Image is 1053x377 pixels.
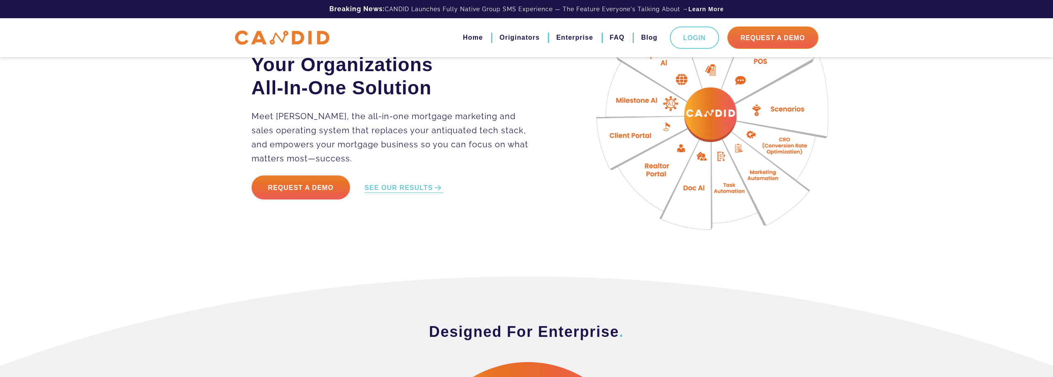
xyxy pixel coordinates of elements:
[499,31,540,45] a: Originators
[365,183,443,193] a: SEE OUR RESULTS
[329,5,385,13] b: Breaking News:
[727,26,818,49] a: Request A Demo
[641,31,657,45] a: Blog
[235,31,329,45] img: CANDID APP
[688,5,724,13] a: Learn More
[556,31,593,45] a: Enterprise
[670,26,719,49] a: Login
[252,175,350,199] a: Request a Demo
[252,53,538,99] h2: Your Organizations All-In-One Solution
[463,31,483,45] a: Home
[252,322,802,341] h3: Designed For Enterprise
[252,109,538,166] p: Meet [PERSON_NAME], the all-in-one mortgage marketing and sales operating system that replaces yo...
[619,323,624,340] span: .
[610,31,625,45] a: FAQ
